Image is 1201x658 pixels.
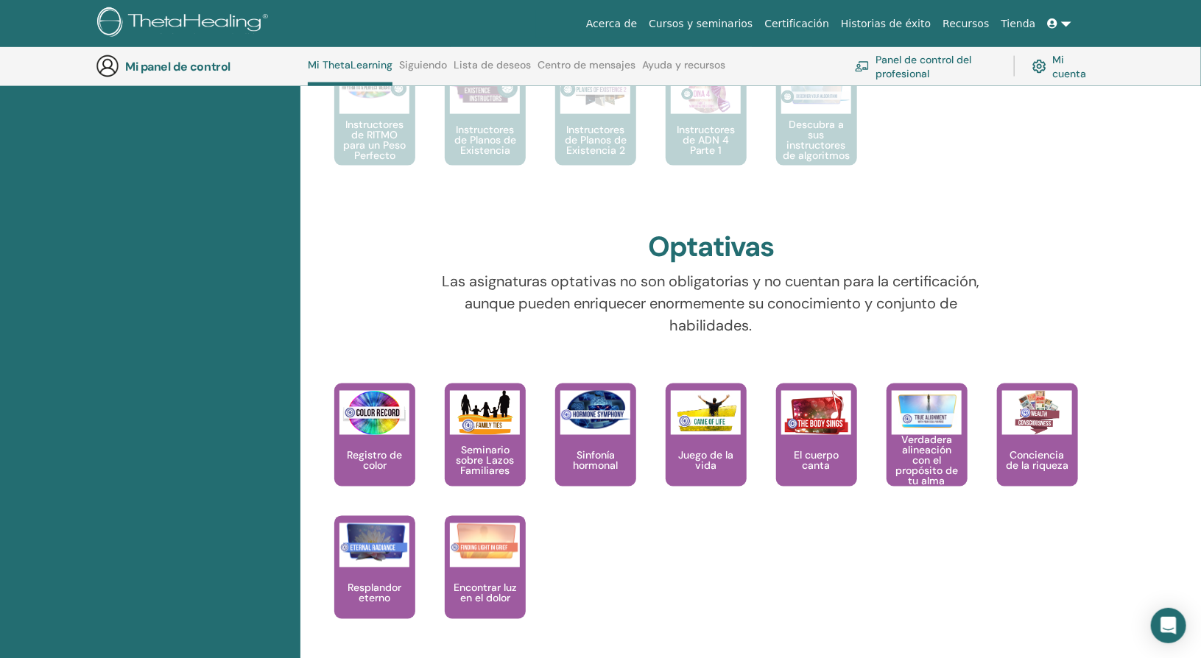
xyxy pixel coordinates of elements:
[855,61,870,72] img: chalkboard-teacher.svg
[892,391,962,431] img: Verdadera alineación con el propósito de tu alma
[642,58,725,71] font: Ayuda y recursos
[442,272,979,335] font: Las asignaturas optativas no son obligatorias y no cuentan para la certificación, aunque pueden e...
[125,59,230,74] font: Mi panel de control
[445,383,526,516] a: Seminario sobre Lazos Familiares Seminario sobre Lazos Familiares
[445,516,526,648] a: Encontrar luz en el dolor Encontrar luz en el dolor
[308,58,392,71] font: Mi ThetaLearning
[445,63,526,195] a: Instructores de Planos de Existencia Instructores de Planos de Existencia
[895,434,958,488] font: Verdadera alineación con el propósito de tu alma
[643,10,758,38] a: Cursos y seminarios
[648,228,774,265] font: Optativas
[1001,18,1036,29] font: Tienda
[943,18,989,29] font: Recursos
[783,118,850,162] font: Descubra a sus instructores de algoritmos
[334,516,415,648] a: Resplandor eterno Resplandor eterno
[764,18,829,29] font: Certificación
[339,523,409,562] img: Resplandor eterno
[841,18,931,29] font: Historias de éxito
[334,63,415,195] a: Instructores de RITMO para un Peso Perfecto Instructores de RITMO para un Peso Perfecto
[649,18,753,29] font: Cursos y seminarios
[996,10,1042,38] a: Tienda
[347,449,402,473] font: Registro de color
[560,70,630,109] img: Instructores de Planos de Existencia 2
[450,70,520,106] img: Instructores de Planos de Existencia
[97,7,273,40] img: logo.png
[671,70,741,114] img: Instructores de ADN 4 Parte 1
[573,449,618,473] font: Sinfonía hormonal
[339,70,409,105] img: Instructores de RITMO para un Peso Perfecto
[781,391,851,435] img: El cuerpo canta
[560,391,630,430] img: Sinfonía hormonal
[666,383,747,516] a: Juego de la vida Juego de la vida
[1052,53,1086,80] font: Mi cuenta
[677,123,735,157] font: Instructores de ADN 4 Parte 1
[399,59,447,82] a: Siguiendo
[454,59,531,82] a: Lista de deseos
[1006,449,1068,473] font: Conciencia de la riqueza
[758,10,835,38] a: Certificación
[642,59,725,82] a: Ayuda y recursos
[776,383,857,516] a: El cuerpo canta El cuerpo canta
[666,63,747,195] a: Instructores de ADN 4 Parte 1 Instructores de ADN 4 Parte 1
[876,53,971,80] font: Panel de control del profesional
[399,58,447,71] font: Siguiendo
[343,118,406,162] font: Instructores de RITMO para un Peso Perfecto
[555,383,636,516] a: Sinfonía hormonal Sinfonía hormonal
[586,18,637,29] font: Acerca de
[887,383,968,516] a: Verdadera alineación con el propósito de tu alma Verdadera alineación con el propósito de tu alma
[450,391,520,435] img: Seminario sobre Lazos Familiares
[555,63,636,195] a: Instructores de Planos de Existencia 2 Instructores de Planos de Existencia 2
[1032,57,1046,77] img: cog.svg
[456,444,514,478] font: Seminario sobre Lazos Familiares
[454,123,516,157] font: Instructores de Planos de Existencia
[776,63,857,195] a: Descubra a sus instructores de algoritmos Descubra a sus instructores de algoritmos
[580,10,643,38] a: Acerca de
[1002,391,1072,435] img: Conciencia de la riqueza
[997,383,1078,516] a: Conciencia de la riqueza Conciencia de la riqueza
[855,50,996,82] a: Panel de control del profesional
[835,10,937,38] a: Historias de éxito
[565,123,627,157] font: Instructores de Planos de Existencia 2
[671,391,741,435] img: Juego de la vida
[450,523,520,562] img: Encontrar luz en el dolor
[678,449,733,473] font: Juego de la vida
[96,54,119,78] img: generic-user-icon.jpg
[794,449,839,473] font: El cuerpo canta
[538,59,635,82] a: Centro de mensajes
[1032,50,1091,82] a: Mi cuenta
[538,58,635,71] font: Centro de mensajes
[334,383,415,516] a: Registro de color Registro de color
[348,581,401,605] font: Resplandor eterno
[454,581,517,605] font: Encontrar luz en el dolor
[937,10,995,38] a: Recursos
[308,59,392,86] a: Mi ThetaLearning
[781,70,851,105] img: Descubra a sus instructores de algoritmos
[1151,608,1186,643] div: Open Intercom Messenger
[454,58,531,71] font: Lista de deseos
[339,391,409,435] img: Registro de color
